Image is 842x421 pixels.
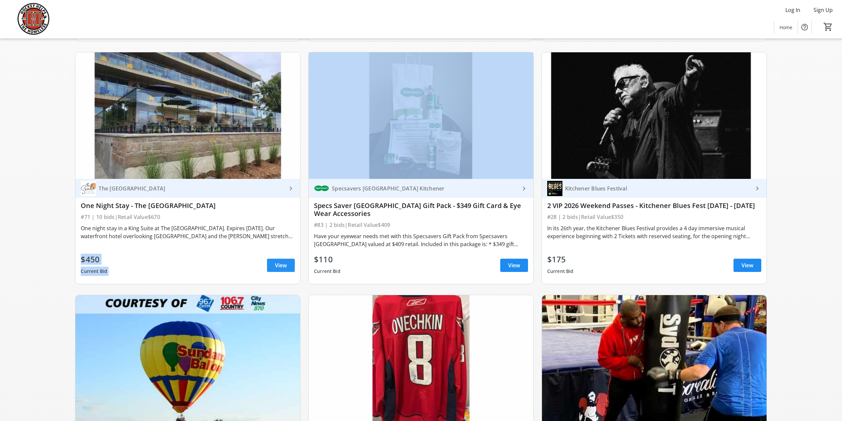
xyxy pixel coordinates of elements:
[547,181,562,196] img: Kitchener Blues Festival
[314,220,528,230] div: #83 | 2 bids | Retail Value $409
[780,5,806,15] button: Log In
[81,181,96,196] img: The Sands Hotel Sauble Beach
[314,232,528,248] div: Have your eyewear needs met with this Specsavers Gift Pack from Specsavers [GEOGRAPHIC_DATA] valu...
[822,21,834,33] button: Cart
[4,3,63,36] img: Hockey Helps the Homeless's Logo
[779,24,792,31] span: Home
[547,202,761,210] div: 2 VIP 2026 Weekend Passes - Kitchener Blues Fest [DATE] - [DATE]
[314,181,329,196] img: Specsavers Fairview Park Mall Kitchener
[314,253,340,265] div: $110
[81,253,107,265] div: $450
[75,179,300,198] a: The Sands Hotel Sauble BeachThe [GEOGRAPHIC_DATA]
[287,184,295,192] mat-icon: keyboard_arrow_right
[753,184,761,192] mat-icon: keyboard_arrow_right
[275,261,287,269] span: View
[798,21,811,34] button: Help
[741,261,753,269] span: View
[81,202,295,210] div: One Night Stay - The [GEOGRAPHIC_DATA]
[81,224,295,240] div: One night stay in a King Suite at The [GEOGRAPHIC_DATA]. Expires [DATE]. Our waterfront hotel ove...
[309,52,533,179] img: Specs Saver Fairview Park Mall Gift Pack - $349 Gift Card & Eye Wear Accessories
[96,185,287,192] div: The [GEOGRAPHIC_DATA]
[785,6,800,14] span: Log In
[733,259,761,272] a: View
[547,212,761,222] div: #28 | 2 bids | Retail Value $350
[314,265,340,277] div: Current Bid
[508,261,520,269] span: View
[547,253,574,265] div: $175
[562,185,753,192] div: Kitchener Blues Festival
[309,179,533,198] a: Specsavers Fairview Park Mall KitchenerSpecsavers [GEOGRAPHIC_DATA] Kitchener
[814,6,833,14] span: Sign Up
[329,185,520,192] div: Specsavers [GEOGRAPHIC_DATA] Kitchener
[547,265,574,277] div: Current Bid
[81,212,295,222] div: #71 | 10 bids | Retail Value $670
[75,52,300,179] img: One Night Stay - The Sands Hotel Sauble Beach
[808,5,838,15] button: Sign Up
[547,224,761,240] div: In its 26th year, the Kitchener Blues Festival provides a 4 day immersive musical experience begi...
[267,259,295,272] a: View
[500,259,528,272] a: View
[314,202,528,218] div: Specs Saver [GEOGRAPHIC_DATA] Gift Pack - $349 Gift Card & Eye Wear Accessories
[520,184,528,192] mat-icon: keyboard_arrow_right
[81,265,107,277] div: Current Bid
[774,21,798,33] a: Home
[542,179,767,198] a: Kitchener Blues FestivalKitchener Blues Festival
[542,52,767,179] img: 2 VIP 2026 Weekend Passes - Kitchener Blues Fest August 6th - 9th 2026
